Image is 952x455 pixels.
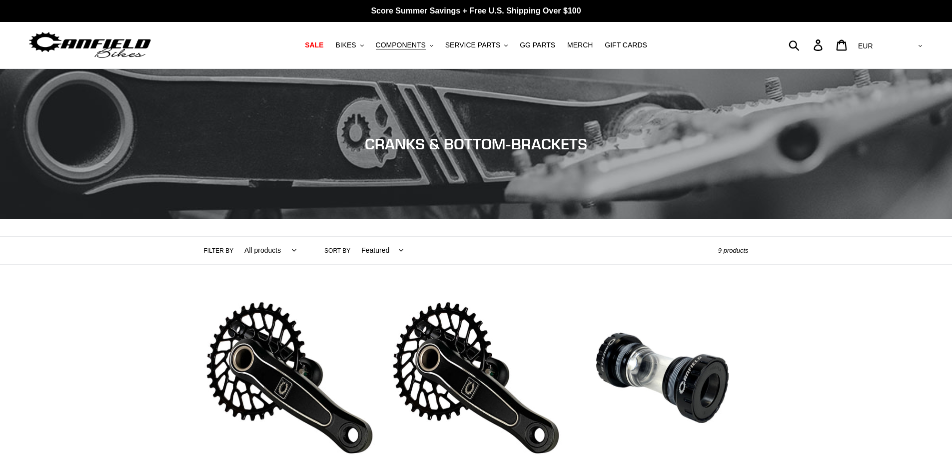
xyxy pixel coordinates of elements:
[520,41,555,49] span: GG PARTS
[445,41,500,49] span: SERVICE PARTS
[376,41,426,49] span: COMPONENTS
[204,246,234,255] label: Filter by
[567,41,593,49] span: MERCH
[335,41,356,49] span: BIKES
[600,38,652,52] a: GIFT CARDS
[324,246,350,255] label: Sort by
[440,38,513,52] button: SERVICE PARTS
[365,135,587,153] span: CRANKS & BOTTOM-BRACKETS
[305,41,323,49] span: SALE
[27,29,152,61] img: Canfield Bikes
[605,41,647,49] span: GIFT CARDS
[562,38,598,52] a: MERCH
[718,247,749,254] span: 9 products
[515,38,560,52] a: GG PARTS
[794,34,820,56] input: Search
[300,38,328,52] a: SALE
[371,38,438,52] button: COMPONENTS
[330,38,368,52] button: BIKES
